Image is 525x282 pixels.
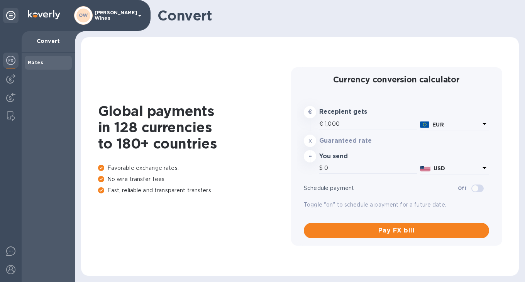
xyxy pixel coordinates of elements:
[28,60,43,65] b: Rates
[319,118,325,130] div: €
[304,75,489,84] h2: Currency conversion calculator
[319,153,395,160] h3: You send
[308,109,312,115] strong: €
[325,118,417,130] input: Amount
[304,135,316,147] div: x
[434,165,445,171] b: USD
[98,164,291,172] p: Favorable exchange rates.
[319,108,395,116] h3: Recepient gets
[28,37,69,45] p: Convert
[324,162,417,174] input: Amount
[98,186,291,195] p: Fast, reliable and transparent transfers.
[6,56,15,65] img: Foreign exchange
[458,185,467,191] b: Off
[310,226,483,235] span: Pay FX bill
[304,150,316,162] div: =
[319,162,324,174] div: $
[98,175,291,183] p: No wire transfer fees.
[304,223,489,238] button: Pay FX bill
[3,8,19,23] div: Unpin categories
[28,10,60,19] img: Logo
[420,166,430,171] img: USD
[304,201,489,209] p: Toggle "on" to schedule a payment for a future date.
[304,184,458,192] p: Schedule payment
[319,137,395,145] h3: Guaranteed rate
[98,103,291,152] h1: Global payments in 128 currencies to 180+ countries
[95,10,133,21] p: [PERSON_NAME] Wines
[432,121,444,128] b: EUR
[79,12,88,18] b: OW
[157,7,513,24] h1: Convert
